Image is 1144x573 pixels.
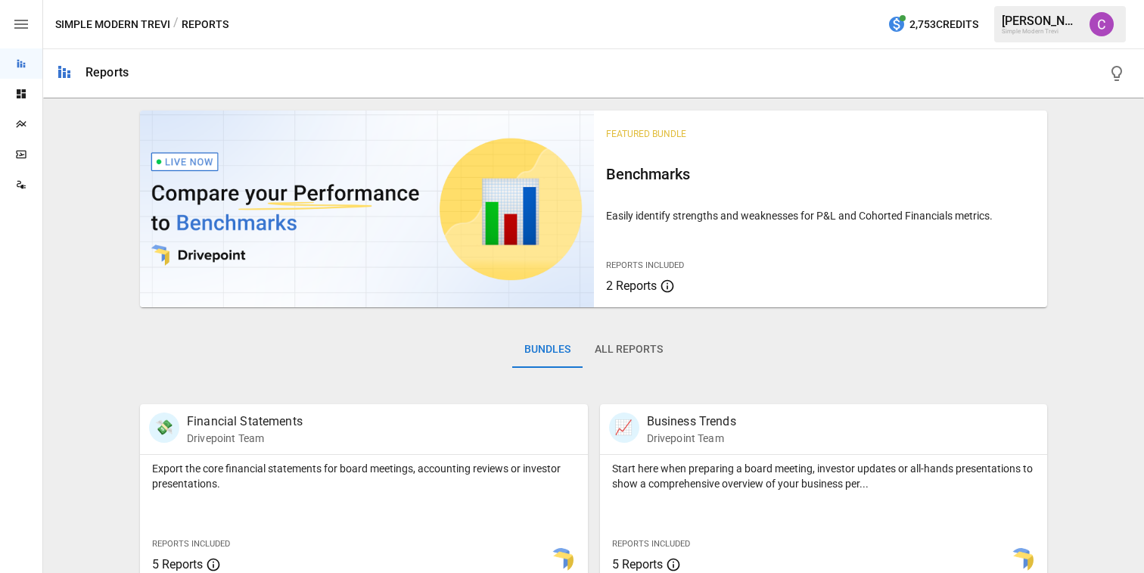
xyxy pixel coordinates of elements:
span: 5 Reports [152,557,203,571]
span: Reports Included [606,260,684,270]
div: Reports [85,65,129,79]
p: Drivepoint Team [647,431,736,446]
img: smart model [549,548,574,572]
button: All Reports [583,332,675,368]
img: video thumbnail [140,111,594,307]
div: Simple Modern Trevi [1002,28,1080,35]
p: Export the core financial statements for board meetings, accounting reviews or investor presentat... [152,461,576,491]
button: Bundles [512,332,583,368]
span: Featured Bundle [606,129,686,139]
p: Start here when preparing a board meeting, investor updates or all-hands presentations to show a ... [612,461,1036,491]
span: Reports Included [152,539,230,549]
span: 5 Reports [612,557,663,571]
span: 2,753 Credits [909,15,978,34]
p: Easily identify strengths and weaknesses for P&L and Cohorted Financials metrics. [606,208,1036,223]
img: smart model [1009,548,1034,572]
button: Corbin Wallace [1080,3,1123,45]
div: / [173,15,179,34]
div: 📈 [609,413,639,443]
span: 2 Reports [606,279,657,293]
img: Corbin Wallace [1090,12,1114,36]
div: [PERSON_NAME] [1002,14,1080,28]
button: Simple Modern Trevi [55,15,170,34]
div: 💸 [149,413,179,443]
span: Reports Included [612,539,690,549]
p: Business Trends [647,413,736,431]
h6: Benchmarks [606,162,1036,186]
p: Drivepoint Team [187,431,303,446]
button: 2,753Credits [881,11,984,39]
p: Financial Statements [187,413,303,431]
